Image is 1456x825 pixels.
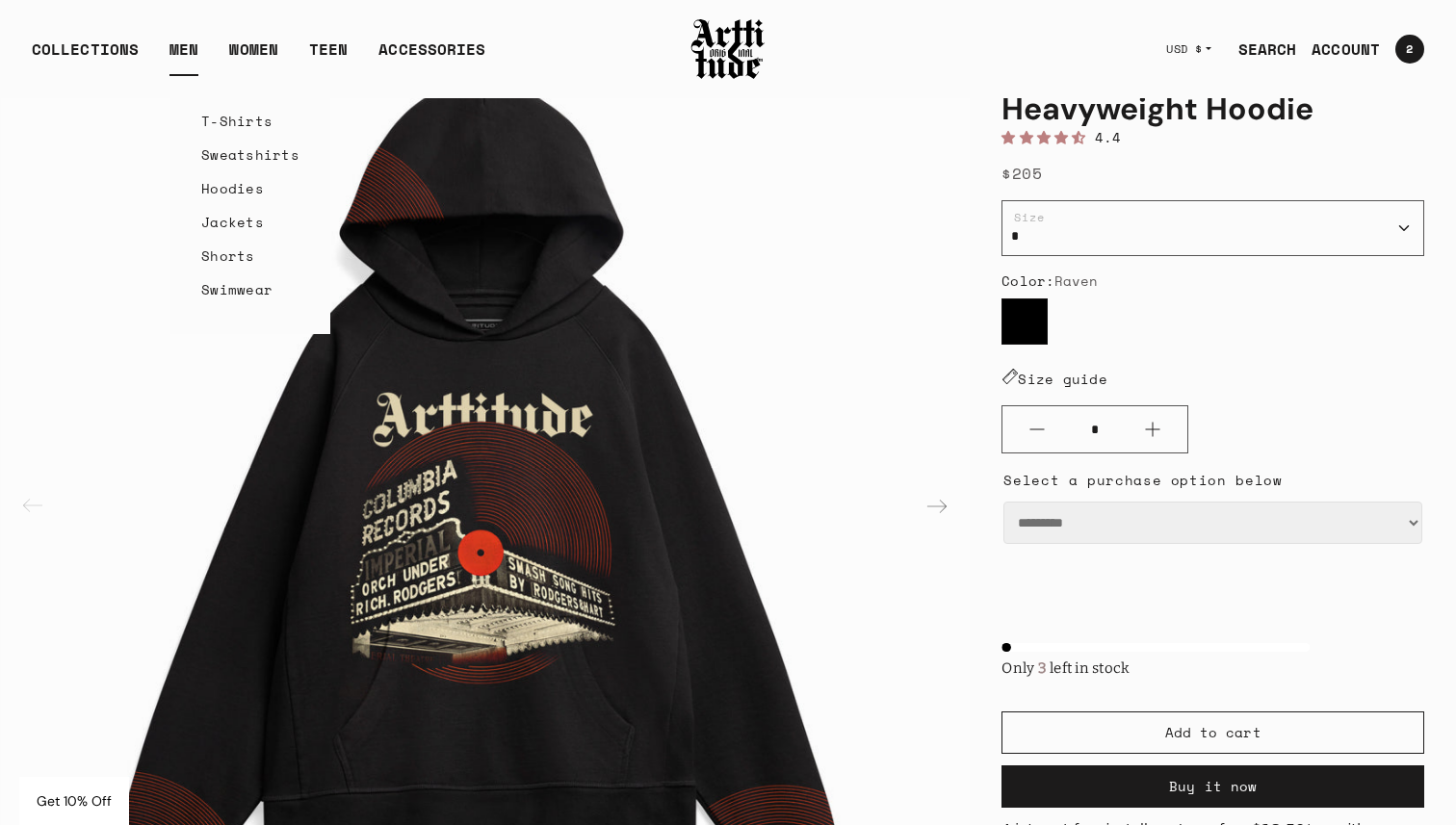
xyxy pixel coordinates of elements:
div: Next slide [914,483,960,529]
span: $205 [1001,162,1042,185]
h1: Columbia 1939 Heavyweight Hoodie [1001,51,1424,128]
button: USD $ [1155,28,1223,70]
span: 4.4 [1095,127,1122,147]
button: Plus [1118,406,1187,452]
div: Get 10% Off [19,777,129,825]
a: TEEN [309,38,348,76]
span: 3 [1034,659,1050,677]
a: ACCOUNT [1296,30,1380,68]
a: SEARCH [1223,30,1297,68]
a: Jackets [201,205,299,239]
button: Minus [1002,406,1072,452]
a: Open cart [1380,27,1424,71]
a: Size guide [1001,369,1107,389]
span: Add to cart [1165,723,1261,742]
a: T-Shirts [201,104,299,138]
span: Raven [1054,271,1099,291]
a: MEN [169,38,198,76]
button: Add to cart [1001,711,1424,754]
div: Only left in stock [1001,652,1310,681]
a: WOMEN [229,38,278,76]
div: ACCESSORIES [378,38,485,76]
label: Raven [1001,298,1048,345]
div: Color: [1001,271,1424,291]
div: COLLECTIONS [32,38,139,76]
a: Hoodies [201,171,299,205]
a: Sweatshirts [201,138,299,171]
button: Buy it now [1001,765,1424,808]
ul: Main navigation [16,38,501,76]
span: 2 [1406,43,1413,55]
a: Shorts [201,239,299,272]
legend: Select a purchase option below [1003,469,1282,491]
span: Get 10% Off [37,792,112,810]
span: USD $ [1166,41,1203,57]
input: Quantity [1072,412,1118,448]
span: 4.40 stars [1001,127,1095,147]
a: Swimwear [201,272,299,306]
img: Arttitude [689,16,767,82]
